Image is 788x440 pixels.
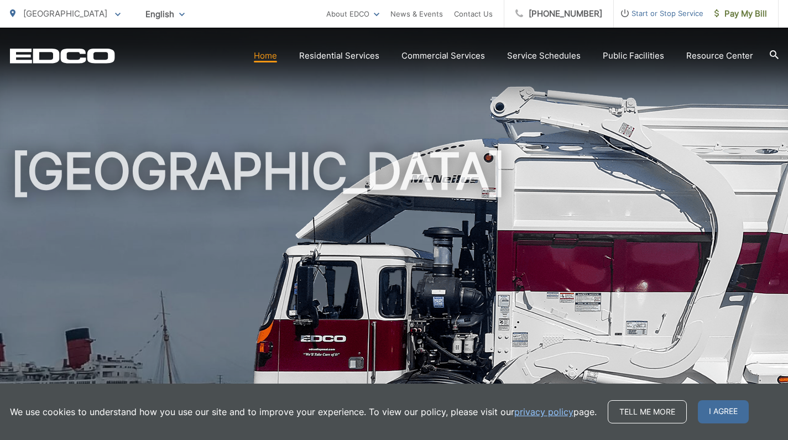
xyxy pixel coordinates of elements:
a: EDCD logo. Return to the homepage. [10,48,115,64]
p: We use cookies to understand how you use our site and to improve your experience. To view our pol... [10,405,597,418]
a: Tell me more [608,400,687,423]
a: Commercial Services [401,49,485,62]
a: Contact Us [454,7,493,20]
a: Resource Center [686,49,753,62]
a: Home [254,49,277,62]
a: News & Events [390,7,443,20]
span: [GEOGRAPHIC_DATA] [23,8,107,19]
span: I agree [698,400,749,423]
a: About EDCO [326,7,379,20]
a: privacy policy [514,405,573,418]
a: Public Facilities [603,49,664,62]
a: Service Schedules [507,49,581,62]
a: Residential Services [299,49,379,62]
span: English [137,4,193,24]
span: Pay My Bill [714,7,767,20]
